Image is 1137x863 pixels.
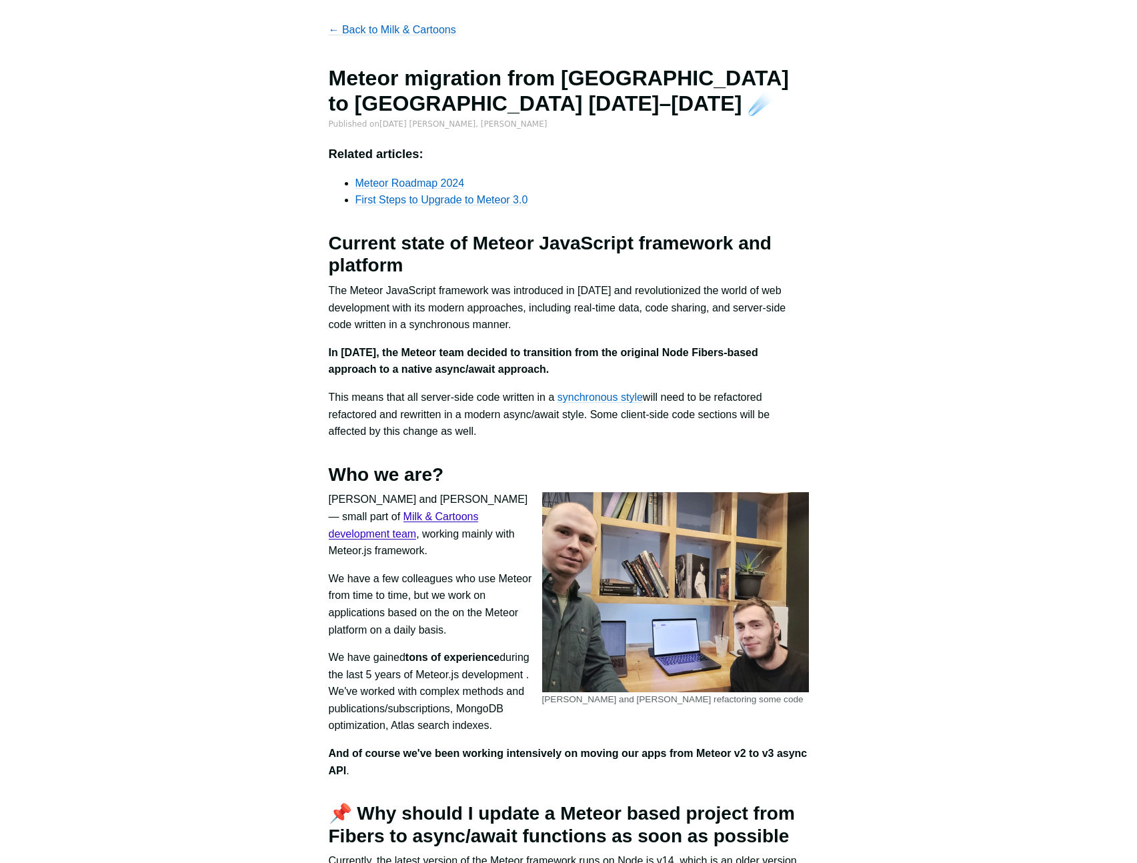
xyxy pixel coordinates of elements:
[329,745,809,779] p: .
[329,511,479,540] a: Milk & Cartoons development team
[329,65,809,117] h1: Meteor migration from [GEOGRAPHIC_DATA] to [GEOGRAPHIC_DATA] [DATE]–[DATE] ☄️
[329,491,809,559] p: [PERSON_NAME] and [PERSON_NAME] — small part of , working mainly with Meteor.js framework.
[329,232,809,277] h2: Current state of Meteor JavaScript framework and platform
[379,119,407,129] time: [DATE]
[329,570,809,638] p: We have a few colleagues who use Meteor from time to time, but we work on applications based on t...
[329,464,809,486] h2: Who we are?
[542,692,809,707] figcaption: [PERSON_NAME] and [PERSON_NAME] refactoring some code
[329,24,456,35] a: ← Back to Milk & Cartoons
[329,389,809,440] p: This means that all server-side code written in a will need to be refactored refactored and rewri...
[329,147,809,161] h4: Related articles:
[329,802,809,847] h2: 📌 Why should I update a Meteor based project from Fibers to async/await functions as soon as poss...
[329,748,808,776] b: And of course we've been working intensively on moving our apps from Meteor v2 to v3 async API
[329,649,809,734] p: We have gained during the last 5 years of Meteor.js development . We've worked with complex metho...
[355,177,465,189] a: Meteor Roadmap 2024
[329,347,758,375] b: In [DATE], the Meteor team decided to transition from the original Node Fibers-based approach to ...
[542,492,809,692] img: Nikolay A. and Tima L. refactoring some code
[355,194,528,205] a: First Steps to Upgrade to Meteor 3.0
[329,118,809,131] p: Published on [PERSON_NAME], [PERSON_NAME]
[557,391,643,403] a: synchronous style
[329,282,809,333] p: The Meteor JavaScript framework was introduced in [DATE] and revolutionized the world of web deve...
[405,652,499,663] b: tons of experience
